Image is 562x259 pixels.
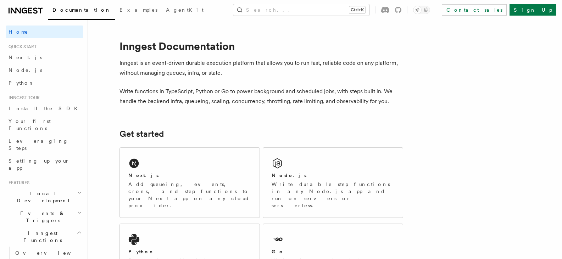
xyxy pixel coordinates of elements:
[9,80,34,86] span: Python
[9,158,69,171] span: Setting up your app
[119,86,403,106] p: Write functions in TypeScript, Python or Go to power background and scheduled jobs, with steps bu...
[510,4,556,16] a: Sign Up
[6,64,83,77] a: Node.js
[48,2,115,20] a: Documentation
[6,95,40,101] span: Inngest tour
[6,26,83,38] a: Home
[413,6,430,14] button: Toggle dark mode
[119,129,164,139] a: Get started
[6,51,83,64] a: Next.js
[15,250,88,256] span: Overview
[6,115,83,135] a: Your first Functions
[6,102,83,115] a: Install the SDK
[9,106,82,111] span: Install the SDK
[6,207,83,227] button: Events & Triggers
[9,28,28,35] span: Home
[6,187,83,207] button: Local Development
[6,154,83,174] a: Setting up your app
[128,172,159,179] h2: Next.js
[9,67,42,73] span: Node.js
[6,230,77,244] span: Inngest Functions
[162,2,208,19] a: AgentKit
[272,248,284,255] h2: Go
[6,227,83,247] button: Inngest Functions
[128,181,251,209] p: Add queueing, events, crons, and step functions to your Next app on any cloud provider.
[272,181,394,209] p: Write durable step functions in any Node.js app and run on servers or serverless.
[119,58,403,78] p: Inngest is an event-driven durable execution platform that allows you to run fast, reliable code ...
[119,147,260,218] a: Next.jsAdd queueing, events, crons, and step functions to your Next app on any cloud provider.
[233,4,369,16] button: Search...Ctrl+K
[6,135,83,154] a: Leveraging Steps
[52,7,111,13] span: Documentation
[442,4,507,16] a: Contact sales
[6,180,29,186] span: Features
[128,248,155,255] h2: Python
[349,6,365,13] kbd: Ctrl+K
[119,7,157,13] span: Examples
[9,118,51,131] span: Your first Functions
[9,55,42,60] span: Next.js
[115,2,162,19] a: Examples
[6,190,77,204] span: Local Development
[6,77,83,89] a: Python
[166,7,204,13] span: AgentKit
[6,210,77,224] span: Events & Triggers
[9,138,68,151] span: Leveraging Steps
[6,44,37,50] span: Quick start
[263,147,403,218] a: Node.jsWrite durable step functions in any Node.js app and run on servers or serverless.
[119,40,403,52] h1: Inngest Documentation
[272,172,307,179] h2: Node.js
